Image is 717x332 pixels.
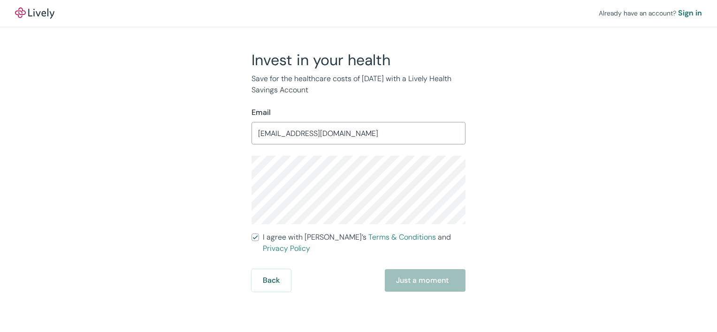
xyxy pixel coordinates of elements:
a: Sign in [678,8,702,19]
span: I agree with [PERSON_NAME]’s and [263,232,465,254]
button: Back [252,269,291,292]
a: LivelyLively [15,8,54,19]
a: Privacy Policy [263,243,310,253]
p: Save for the healthcare costs of [DATE] with a Lively Health Savings Account [252,73,465,96]
img: Lively [15,8,54,19]
h2: Invest in your health [252,51,465,69]
label: Email [252,107,271,118]
a: Terms & Conditions [368,232,436,242]
div: Already have an account? [599,8,702,19]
